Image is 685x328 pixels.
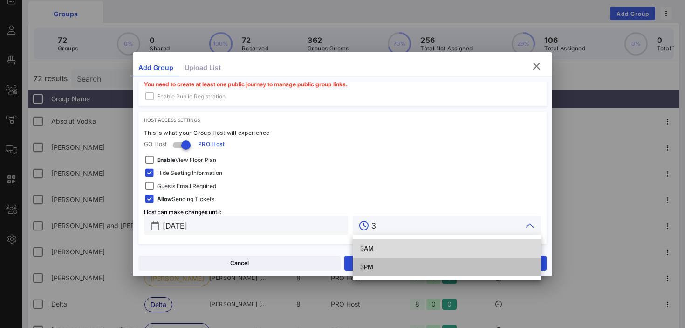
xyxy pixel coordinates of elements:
div: This is what your Group Host will experience [144,128,541,138]
span: 3 [360,244,364,252]
button: Save [344,256,547,271]
input: Time [371,219,522,231]
span: You need to create at least one public journey to manage public group links. [144,81,348,88]
span: GO Host [144,140,167,149]
span: PRO Host [198,140,225,149]
strong: Enable [157,156,175,163]
span: Hide Seating Information [157,168,222,178]
div: Upload List [179,60,226,76]
button: prepend icon [151,221,159,230]
div: AM [360,244,534,252]
div: Host Access Settings [144,117,541,123]
strong: Allow [157,195,172,202]
span: View Floor Plan [157,155,216,165]
span: 3 [360,263,364,271]
span: Sending Tickets [157,195,214,204]
button: Cancel [138,256,341,271]
span: Guests Email Required [157,181,216,191]
span: Host can make changes until: [144,209,222,216]
div: PM [360,263,534,271]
